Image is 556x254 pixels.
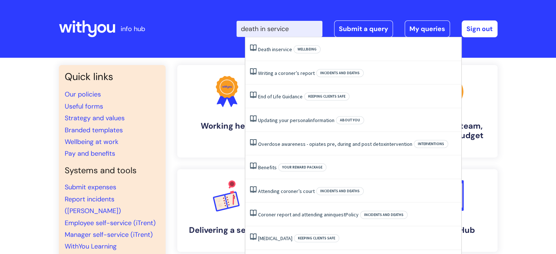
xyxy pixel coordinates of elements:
h4: Working here [183,121,271,131]
a: Benefits [258,164,277,171]
a: Coroner report and attending aninquestPolicy [258,211,359,218]
span: Your reward package [278,163,326,171]
a: Writing a coroner’s report [258,70,315,76]
span: Interventions [414,140,448,148]
a: Our policies [65,90,101,99]
a: End of Life Guidance [258,93,303,100]
h4: Delivering a service [183,225,271,235]
h4: Systems and tools [65,166,160,176]
a: Death inservice [258,46,292,53]
a: Working here [177,65,277,158]
div: | - [237,20,498,37]
a: Attending coroner’s court [258,188,315,194]
span: Wellbeing [294,45,321,53]
a: Report incidents ([PERSON_NAME]) [65,195,121,215]
a: Wellbeing at work [65,137,118,146]
span: in [272,46,276,53]
a: Pay and benefits [65,149,115,158]
span: Death [258,46,271,53]
span: information [309,117,334,124]
a: Sign out [462,20,498,37]
a: Branded templates [65,126,123,134]
span: Incidents and deaths [316,187,364,195]
a: Delivering a service [177,169,277,252]
p: info hub [121,23,145,35]
a: Manager self-service (iTrent) [65,230,153,239]
span: About you [336,116,364,124]
input: Search [237,21,322,37]
a: [MEDICAL_DATA] [258,235,292,242]
span: Incidents and deaths [360,211,408,219]
span: Incidents and deaths [316,69,364,77]
a: Submit expenses [65,183,116,192]
span: intervention [386,141,412,147]
a: WithYou Learning [65,242,117,251]
a: Submit a query [334,20,393,37]
a: My queries [405,20,450,37]
a: Employee self-service (iTrent) [65,219,156,227]
h3: Quick links [65,71,160,83]
a: Strategy and values [65,114,125,122]
span: Keeping clients safe [304,92,349,101]
a: Updating your personalinformation [258,117,334,124]
span: inquest [329,211,345,218]
span: Keeping clients safe [294,234,339,242]
a: Useful forms [65,102,103,111]
a: Overdose awareness - opiates pre, during and post detoxintervention [258,141,412,147]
